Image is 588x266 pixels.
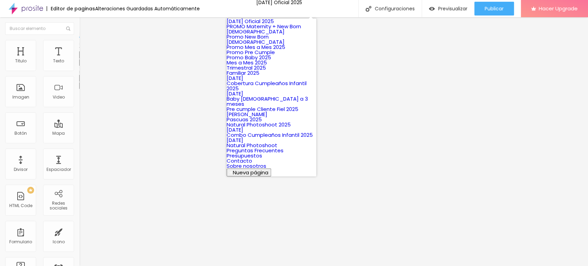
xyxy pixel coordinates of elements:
div: Espaciador [47,167,71,172]
img: Icone [66,27,70,31]
div: Titulo [15,59,27,63]
span: Previsualizar [438,6,467,11]
div: Video [53,95,65,100]
iframe: Editor [79,17,588,266]
a: Presupuestos [227,152,262,159]
div: HTML Code [9,203,32,208]
a: [DATE] Oficial 2025 [227,18,274,25]
a: Pascuas 2025 [227,116,262,123]
div: Redes sociales [45,201,72,211]
input: Buscar elemento [5,22,74,35]
a: Familiar 2025 [227,69,259,76]
div: Mapa [52,131,65,136]
a: Preguntas Frecuentes [227,147,283,154]
a: Natural Photoshoot [227,142,277,149]
a: Mes a Mes 2025 [227,59,267,66]
a: Promo Mes a Mes 2025 [227,43,285,51]
img: view-1.svg [429,6,435,12]
a: Cobertura Cumpleaños Infantil 2025 [227,80,307,92]
a: [DATE] [227,136,243,144]
span: Publicar [485,6,504,11]
img: Icone [365,6,371,12]
a: [DATE] [227,90,243,97]
button: Nueva página [227,168,271,176]
a: Combo Cumpleaños Infantil 2025 [227,131,313,139]
a: [PERSON_NAME] [227,111,267,118]
button: Publicar [474,2,514,16]
a: PROMO Maternity + New Born [DEMOGRAPHIC_DATA] [227,23,301,35]
div: Alteraciones Guardadas Automáticamente [95,6,200,11]
a: [DATE] [227,74,243,82]
button: Previsualizar [422,2,474,16]
a: Pre cumple Cliente Fiel 2025 [227,105,298,113]
div: Botón [14,131,27,136]
a: Contacto [227,157,252,164]
a: Baby [DEMOGRAPHIC_DATA] a 3 meses [227,95,308,108]
div: Icono [53,239,65,244]
span: Nueva página [233,169,268,176]
a: Promo New Born [DEMOGRAPHIC_DATA] [227,33,285,45]
a: Sobre nosotros [227,162,266,170]
div: Imagen [12,95,29,100]
div: Divisor [14,167,28,172]
a: Natural Photoshoot 2025 [227,121,291,128]
a: Promo Baby 2025 [227,54,271,61]
a: Trimestral 2025 [227,64,266,71]
span: Hacer Upgrade [539,6,578,11]
a: [DATE] [227,126,243,133]
div: Formulario [9,239,32,244]
div: Texto [53,59,64,63]
div: Editor de paginas [47,6,95,11]
a: Promo Pre Cumple [227,49,275,56]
